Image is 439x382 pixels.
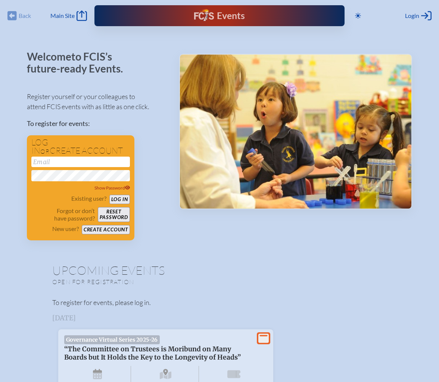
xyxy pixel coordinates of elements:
[50,10,87,21] a: Main Site
[64,335,160,344] span: Governance Virtual Series 2025-26
[52,264,387,276] h1: Upcoming Events
[31,207,95,222] p: Forgot or don’t have password?
[27,118,167,129] p: To register for events:
[405,12,419,19] span: Login
[31,157,130,167] input: Email
[82,225,130,234] button: Create account
[71,195,106,202] p: Existing user?
[94,185,130,191] span: Show Password
[52,225,79,232] p: New user?
[180,55,411,209] img: Events
[98,207,130,222] button: Resetpassword
[109,195,130,204] button: Log in
[27,92,167,112] p: Register yourself or your colleagues to attend FCIS events with as little as one click.
[27,51,131,74] p: Welcome to FCIS’s future-ready Events.
[52,314,387,322] h3: [DATE]
[169,9,270,22] div: FCIS Events — Future ready
[52,278,249,286] p: Open for registration
[64,345,241,361] span: “The Committee on Trustees is Moribund on Many Boards but It Holds the Key to the Longevity of He...
[52,298,387,308] p: To register for events, please log in.
[40,148,50,155] span: or
[50,12,75,19] span: Main Site
[31,138,130,155] h1: Log in create account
